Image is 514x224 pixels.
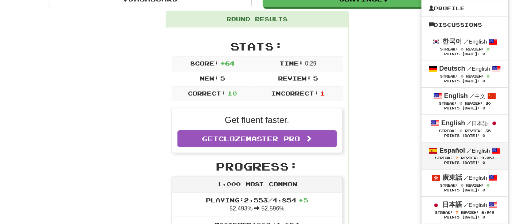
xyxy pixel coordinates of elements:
span: Review: [278,75,311,82]
span: 0 [487,183,489,187]
span: 10 [228,90,237,97]
strong: Deutsch [439,65,465,72]
span: 0 [487,74,489,78]
span: Review: [461,210,479,214]
span: / [464,38,469,45]
strong: English [444,92,468,100]
span: 7 [455,210,458,214]
span: Playing: 2,553 / 4,854 [206,197,308,204]
a: GetClozemaster Pro [177,130,337,147]
span: 0 [487,47,489,51]
small: 日本語 [467,120,488,126]
span: Review: [465,101,483,105]
small: English [464,175,487,181]
span: Review: [466,183,484,187]
span: 1 [320,90,325,97]
div: Points [DATE]: 0 [429,52,501,57]
strong: 廣東話 [442,174,462,181]
small: 中文 [470,93,485,99]
div: Points [DATE]: 0 [429,106,501,111]
small: English [467,66,490,72]
span: Streak: [435,210,453,214]
span: / [464,174,469,181]
a: English /日本語 Streak: 0 Review: 35 Points [DATE]: 0 [421,115,508,142]
span: Time: [279,60,303,67]
span: Score: [190,60,219,67]
span: 0 [461,183,464,187]
div: 1,000 Most Common [172,176,342,193]
span: 5 [220,75,225,82]
div: Points [DATE]: 0 [429,215,501,220]
span: New: [200,75,219,82]
strong: English [441,119,465,127]
a: Español /English Streak: 7 Review: 9,053 Points [DATE]: 0 [421,142,508,169]
div: Round Results [166,11,348,27]
h2: Stats: [172,40,343,52]
span: Streak: [435,156,453,160]
span: Clozemaster Pro [218,135,300,143]
a: Deutsch /English Streak: 0 Review: 0 Points [DATE]: 0 [421,60,508,87]
a: 廣東話 /English Streak: 0 Review: 0 Points [DATE]: 0 [421,169,508,196]
span: 7 [455,156,458,160]
span: 30 [485,101,491,105]
span: 35 [485,129,491,133]
small: English [467,148,490,154]
div: Points [DATE]: 0 [429,134,501,138]
strong: 日本語 [442,201,462,208]
li: 52.493% 52.596% [172,193,342,217]
span: Review: [466,74,484,78]
span: Streak: [440,183,458,187]
p: Get fluent faster. [177,114,337,126]
a: 한국어 /English Streak: 0 Review: 0 Points [DATE]: 0 [421,33,508,60]
span: Streak: [439,129,457,133]
span: Review: [461,156,479,160]
span: Streak: [440,47,458,51]
a: 日本語 /English Streak: 7 Review: 6,949 Points [DATE]: 0 [421,197,508,223]
div: Points [DATE]: 0 [429,188,501,193]
span: / [470,93,474,99]
a: Discussions [421,20,508,30]
span: 0 [461,74,464,78]
span: 0 : 29 [305,60,316,67]
span: + 64 [220,60,235,67]
div: Points [DATE]: 0 [429,161,501,165]
a: English /中文 Streak: 0 Review: 30 Points [DATE]: 0 [421,88,508,115]
span: 5 [313,75,318,82]
small: English [464,38,487,45]
small: English [464,202,487,208]
span: Review: [466,47,484,51]
a: Profile [421,4,508,13]
span: / [467,147,472,154]
span: / [467,120,472,126]
strong: Español [439,147,465,154]
strong: 한국어 [442,38,462,45]
span: Review: [465,129,483,133]
span: + 5 [299,197,308,204]
span: 9,053 [481,156,494,160]
span: Streak: [439,101,457,105]
span: / [467,65,472,72]
h2: Progress: [172,160,343,172]
span: Correct: [188,90,226,97]
span: 6,949 [481,210,494,214]
span: 0 [459,128,462,133]
span: 0 [459,101,462,105]
span: / [464,201,469,208]
div: Points [DATE]: 0 [429,79,501,84]
span: Incorrect: [271,90,319,97]
span: 0 [461,47,464,51]
span: Streak: [440,74,458,78]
